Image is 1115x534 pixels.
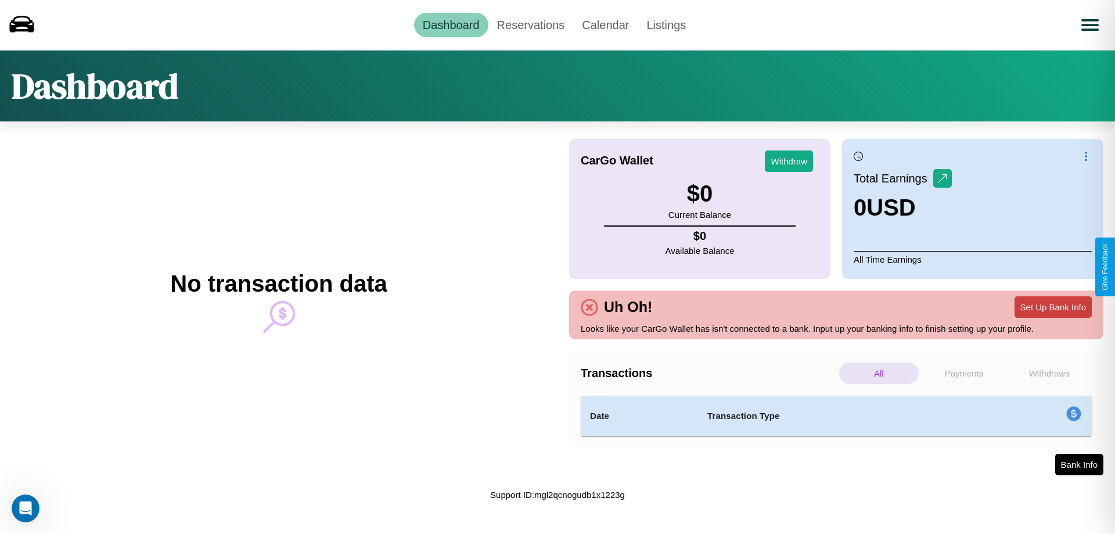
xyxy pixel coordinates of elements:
[925,363,1004,384] p: Payments
[1009,363,1089,384] p: Withdraws
[598,299,658,316] h4: Uh Oh!
[839,363,919,384] p: All
[581,321,1092,336] p: Looks like your CarGo Wallet has isn't connected to a bank. Input up your banking info to finish ...
[666,243,735,259] p: Available Balance
[668,181,731,207] h3: $ 0
[12,494,39,522] iframe: Intercom live chat
[12,62,178,110] h1: Dashboard
[170,271,387,297] h2: No transaction data
[854,195,952,221] h3: 0 USD
[488,13,574,37] a: Reservations
[765,150,813,172] button: Withdraw
[854,251,1092,267] p: All Time Earnings
[581,367,836,380] h4: Transactions
[581,154,653,167] h4: CarGo Wallet
[666,230,735,243] h4: $ 0
[590,409,689,423] h4: Date
[854,168,933,189] p: Total Earnings
[1101,243,1109,291] div: Give Feedback
[581,396,1092,436] table: simple table
[1015,296,1092,318] button: Set Up Bank Info
[638,13,695,37] a: Listings
[414,13,488,37] a: Dashboard
[1074,9,1106,41] button: Open menu
[668,207,731,223] p: Current Balance
[707,409,971,423] h4: Transaction Type
[490,487,625,503] p: Support ID: mgl2qcnogudb1x1223g
[1055,454,1103,475] button: Bank Info
[573,13,638,37] a: Calendar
